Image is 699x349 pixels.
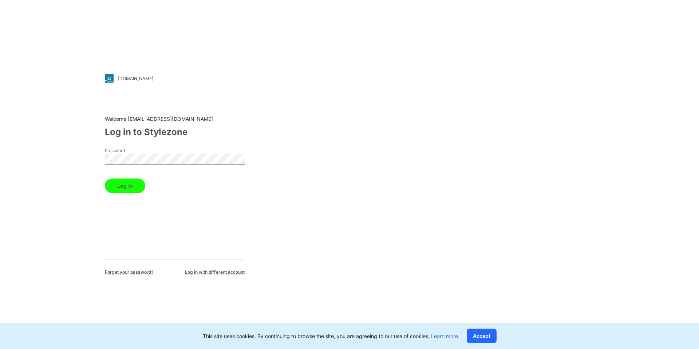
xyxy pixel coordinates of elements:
div: Log in to Stylezone [105,125,245,138]
img: browzwear-logo.e42bd6dac1945053ebaf764b6aa21510.svg [590,18,681,31]
a: [DOMAIN_NAME] [105,74,245,83]
a: Learn more [431,333,458,339]
img: stylezone-logo.562084cfcfab977791bfbf7441f1a819.svg [105,74,114,83]
p: This site uses cookies. By continuing to browse the site, you are agreeing to our use of cookies. [203,332,458,340]
button: Log in [105,178,145,193]
div: Welcome [EMAIL_ADDRESS][DOMAIN_NAME] [105,115,245,122]
span: Forget your password? [105,269,154,275]
label: Password [105,147,156,154]
span: Log in with different account [185,269,245,275]
div: [DOMAIN_NAME] [118,76,153,81]
button: Accept [467,329,497,343]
